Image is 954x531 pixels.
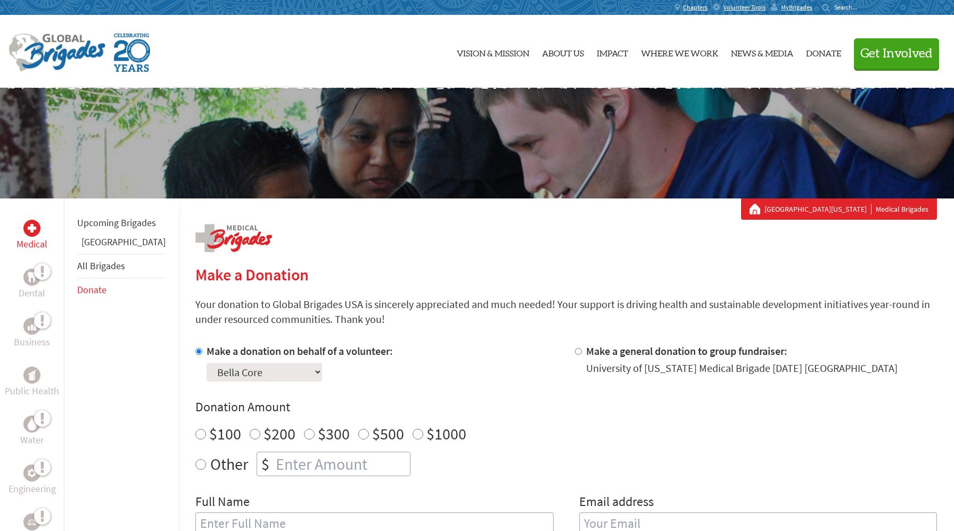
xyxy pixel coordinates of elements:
[23,464,40,482] div: Engineering
[9,34,105,72] img: Global Brigades Logo
[542,24,584,79] a: About Us
[372,424,404,444] label: $500
[19,286,45,301] p: Dental
[597,24,628,79] a: Impact
[14,335,50,350] p: Business
[195,224,272,252] img: logo-medical.png
[860,47,933,60] span: Get Involved
[586,361,898,376] div: University of [US_STATE] Medical Brigade [DATE] [GEOGRAPHIC_DATA]
[114,34,150,72] img: Global Brigades Celebrating 20 Years
[854,38,939,69] button: Get Involved
[17,237,47,252] p: Medical
[20,416,44,447] a: WaterWater
[28,418,36,430] img: Water
[23,513,40,530] div: Legal Empowerment
[28,469,36,477] img: Engineering
[23,269,40,286] div: Dental
[195,265,937,284] h2: Make a Donation
[77,278,166,302] li: Donate
[764,204,871,214] a: [GEOGRAPHIC_DATA][US_STATE]
[750,204,928,214] div: Medical Brigades
[77,211,166,235] li: Upcoming Brigades
[834,3,865,11] input: Search...
[264,424,295,444] label: $200
[586,344,787,358] label: Make a general donation to group fundraiser:
[207,344,393,358] label: Make a donation on behalf of a volunteer:
[23,416,40,433] div: Water
[257,452,274,476] div: $
[210,452,248,476] label: Other
[318,424,350,444] label: $300
[209,424,241,444] label: $100
[9,482,56,496] p: Engineering
[781,3,812,12] span: MyBrigades
[17,220,47,252] a: MedicalMedical
[426,424,466,444] label: $1000
[19,269,45,301] a: DentalDental
[23,367,40,384] div: Public Health
[81,236,166,248] a: [GEOGRAPHIC_DATA]
[28,322,36,330] img: Business
[683,3,708,12] span: Chapters
[195,493,250,512] label: Full Name
[23,318,40,335] div: Business
[5,367,59,399] a: Public HealthPublic Health
[579,493,654,512] label: Email address
[28,519,36,525] img: Legal Empowerment
[806,24,841,79] a: Donate
[28,370,36,380] img: Public Health
[641,24,718,79] a: Where We Work
[77,284,106,296] a: Donate
[28,224,36,233] img: Medical
[23,220,40,237] div: Medical
[20,433,44,447] p: Water
[77,260,125,272] a: All Brigades
[77,235,166,254] li: Guatemala
[5,384,59,399] p: Public Health
[195,297,937,327] p: Your donation to Global Brigades USA is sincerely appreciated and much needed! Your support is dr...
[77,217,156,229] a: Upcoming Brigades
[723,3,766,12] span: Volunteer Tools
[731,24,793,79] a: News & Media
[195,399,937,416] h4: Donation Amount
[9,464,56,496] a: EngineeringEngineering
[274,452,410,476] input: Enter Amount
[28,272,36,282] img: Dental
[77,254,166,278] li: All Brigades
[14,318,50,350] a: BusinessBusiness
[457,24,529,79] a: Vision & Mission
